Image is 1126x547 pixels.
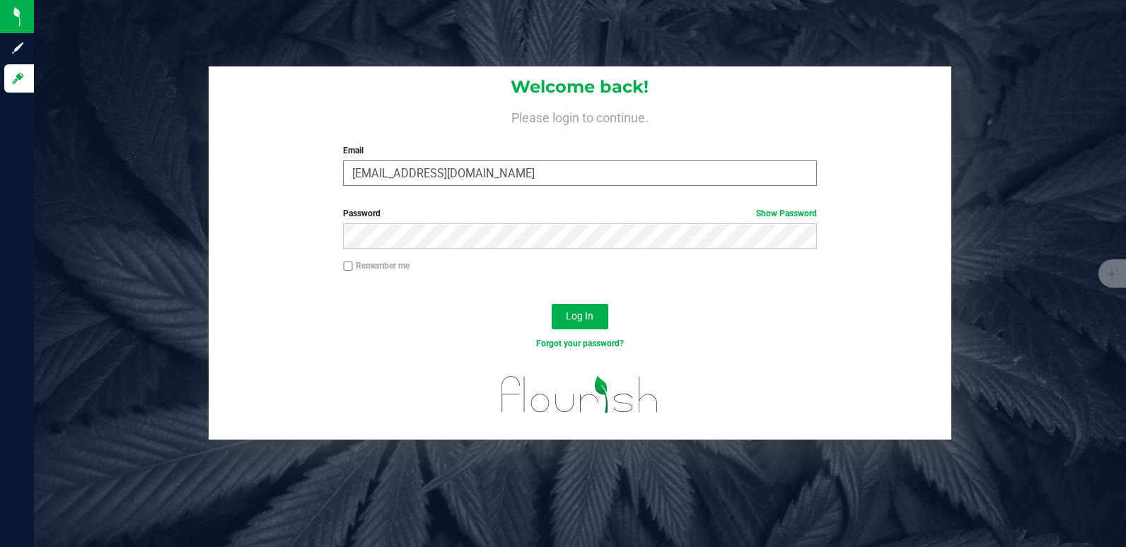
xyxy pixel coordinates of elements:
[343,261,353,271] input: Remember me
[343,208,381,218] span: Password
[11,41,25,55] inline-svg: Sign up
[552,304,608,329] button: Log In
[756,208,817,218] a: Show Password
[11,71,25,86] inline-svg: Log in
[487,365,673,424] img: flourish_logo.svg
[209,107,951,124] h4: Please login to continue.
[343,144,817,157] label: Email
[566,310,593,322] span: Log In
[343,259,410,272] label: Remember me
[536,339,624,348] a: Forgot your password?
[209,78,951,96] h1: Welcome back!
